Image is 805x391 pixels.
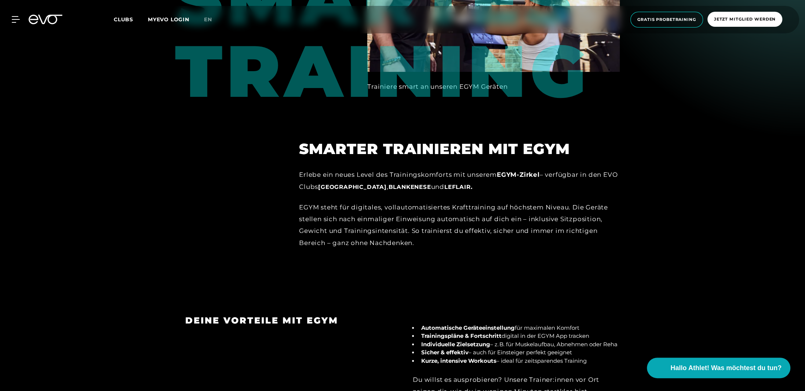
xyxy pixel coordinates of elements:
[388,183,431,190] a: Blankenese
[114,16,148,23] a: Clubs
[444,183,472,190] strong: .
[418,340,620,349] li: – z. B. für Muskelaufbau, Abnehmen oder Reha
[418,357,620,365] li: – ideal für zeitsparendes Training
[421,357,496,364] strong: Kurze, intensive Workouts
[318,183,387,190] a: [GEOGRAPHIC_DATA]
[421,332,502,339] strong: Trainingspläne & Fortschritt
[299,169,620,193] div: Erlebe ein neues Level des Trainingskomforts mit unserem – verfügbar in den EVO Clubs , und
[204,16,212,23] span: en
[299,201,620,249] div: EGYM steht für digitales, vollautomatisiertes Krafttraining auf höchstem Niveau. Die Geräte stell...
[204,15,221,24] a: en
[421,341,490,348] strong: Individuelle Zielsetzung
[148,16,189,23] a: MYEVO LOGIN
[299,140,620,158] h2: Smarter trainieren mit EGYM
[647,358,790,378] button: Hallo Athlet! Was möchtest du tun?
[421,324,515,331] strong: Automatische Geräteeinstellung
[705,12,784,28] a: Jetzt Mitglied werden
[421,349,469,356] strong: Sicher & effektiv
[185,315,392,326] h3: DEINE VORTEILE MIT EGYM
[418,324,620,332] li: für maximalen Komfort
[418,348,620,357] li: – auch für Einsteiger perfekt geeignet
[114,16,133,23] span: Clubs
[670,363,782,373] span: Hallo Athlet! Was möchtest du tun?
[628,12,705,28] a: Gratis Probetraining
[637,17,696,23] span: Gratis Probetraining
[444,183,471,190] a: LeFlair
[497,171,540,178] strong: EGYM-Zirkel
[418,332,620,340] li: digital in der EGYM App tracken
[714,16,776,22] span: Jetzt Mitglied werden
